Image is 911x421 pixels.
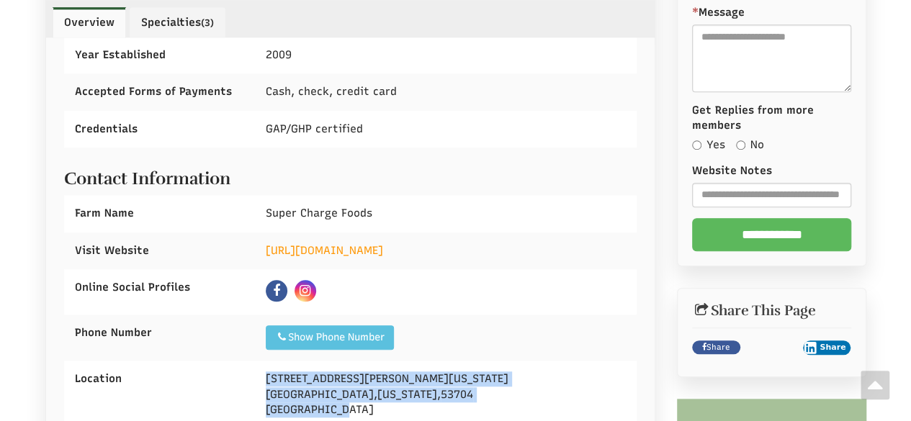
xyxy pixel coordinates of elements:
span: GAP/GHP certified [266,122,363,135]
a: Specialties [130,7,225,37]
h2: Contact Information [64,162,637,188]
a: Facebook Click [266,280,287,302]
h2: Share This Page [692,303,851,319]
div: Visit Website [64,232,255,269]
div: Online Social Profiles [64,269,255,306]
button: Share [803,340,851,355]
input: No [736,140,745,150]
label: Message [692,5,851,20]
div: Phone Number [64,314,255,351]
span: 53704 [441,388,473,401]
div: Show Phone Number [275,330,385,345]
iframe: X Post Button [748,340,796,355]
a: Overview [53,7,126,37]
a: Share [692,340,740,355]
label: Website Notes [692,163,851,178]
small: (3) [201,17,214,28]
div: Location [64,361,255,397]
div: Credentials [64,111,255,148]
a: Instagram Click [295,280,316,302]
span: 2009 [266,48,292,61]
a: [URL][DOMAIN_NAME] [266,244,383,257]
span: [GEOGRAPHIC_DATA] [266,388,374,401]
div: Year Established [64,37,255,73]
span: [US_STATE] [377,388,437,401]
span: Super Charge Foods [266,207,372,219]
div: Farm Name [64,195,255,232]
div: Accepted Forms of Payments [64,73,255,110]
label: No [736,137,764,153]
input: Yes [692,140,701,150]
label: Yes [692,137,725,153]
span: [STREET_ADDRESS][PERSON_NAME][US_STATE] [266,372,508,385]
label: Get Replies from more members [692,103,851,134]
span: Cash, check, credit card [266,85,397,98]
